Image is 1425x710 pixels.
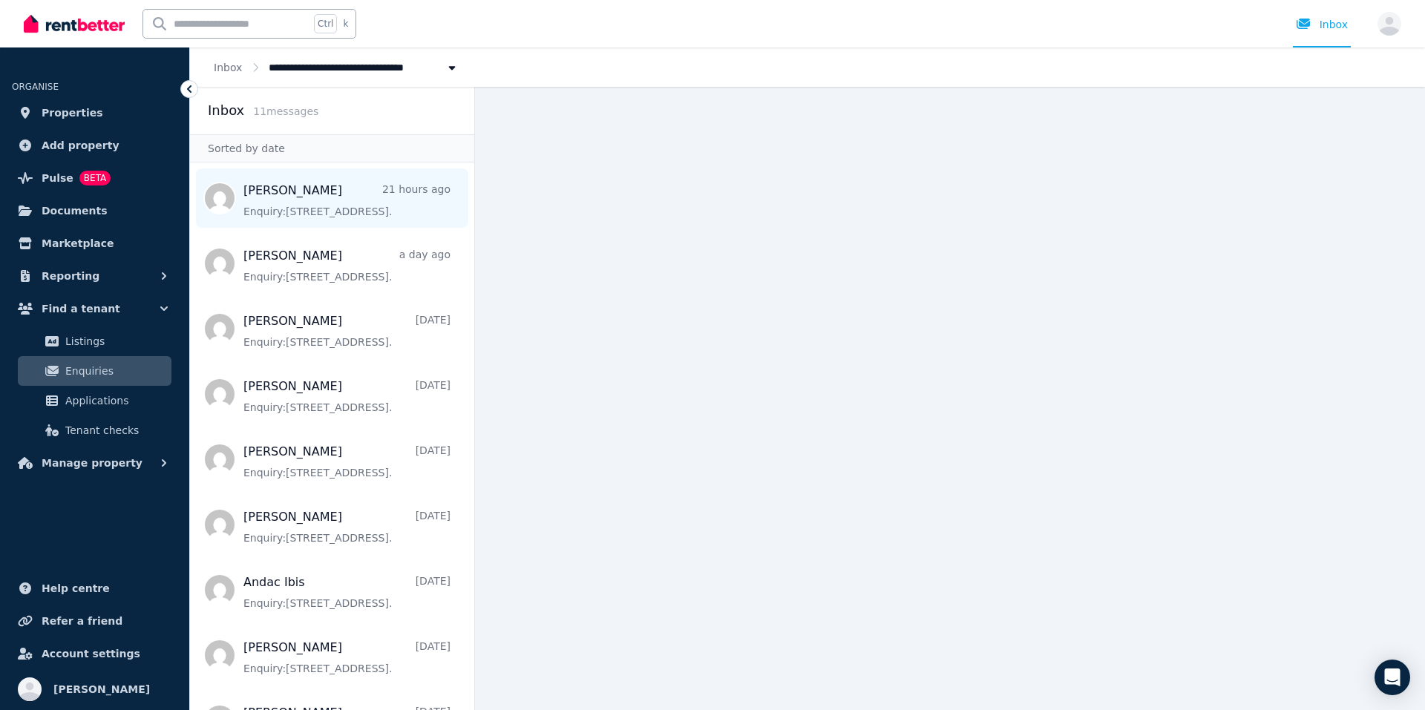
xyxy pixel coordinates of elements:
span: Properties [42,104,103,122]
div: Open Intercom Messenger [1375,660,1410,695]
span: Applications [65,392,166,410]
span: [PERSON_NAME] [53,680,150,698]
a: [PERSON_NAME][DATE]Enquiry:[STREET_ADDRESS]. [243,312,451,349]
nav: Breadcrumb [190,47,483,87]
a: Enquiries [18,356,171,386]
a: Properties [12,98,177,128]
a: [PERSON_NAME][DATE]Enquiry:[STREET_ADDRESS]. [243,378,451,415]
a: [PERSON_NAME][DATE]Enquiry:[STREET_ADDRESS]. [243,639,451,676]
span: Marketplace [42,234,114,252]
span: Help centre [42,579,110,597]
button: Find a tenant [12,294,177,323]
span: Manage property [42,454,142,472]
a: Help centre [12,573,177,603]
a: Andac Ibis[DATE]Enquiry:[STREET_ADDRESS]. [243,573,451,611]
div: Sorted by date [190,134,474,162]
span: Reporting [42,267,99,285]
a: Refer a friend [12,606,177,636]
div: Inbox [1296,17,1348,32]
a: PulseBETA [12,163,177,193]
a: Account settings [12,639,177,668]
a: Inbox [214,62,242,73]
nav: Message list [190,162,474,710]
a: Marketplace [12,229,177,258]
span: 11 message s [253,105,318,117]
button: Reporting [12,261,177,291]
span: Pulse [42,169,73,187]
span: Find a tenant [42,300,120,318]
a: [PERSON_NAME]21 hours agoEnquiry:[STREET_ADDRESS]. [243,182,451,219]
span: Ctrl [314,14,337,33]
a: [PERSON_NAME][DATE]Enquiry:[STREET_ADDRESS]. [243,508,451,545]
a: [PERSON_NAME]a day agoEnquiry:[STREET_ADDRESS]. [243,247,451,284]
span: Documents [42,202,108,220]
span: Account settings [42,645,140,663]
span: BETA [79,171,111,185]
a: Add property [12,131,177,160]
button: Manage property [12,448,177,478]
a: Tenant checks [18,415,171,445]
span: ORGANISE [12,82,59,92]
span: Add property [42,137,119,154]
span: Listings [65,332,166,350]
a: Listings [18,326,171,356]
img: RentBetter [24,13,125,35]
span: Enquiries [65,362,166,380]
a: [PERSON_NAME][DATE]Enquiry:[STREET_ADDRESS]. [243,443,451,480]
h2: Inbox [208,100,244,121]
span: Tenant checks [65,421,166,439]
span: k [343,18,348,30]
a: Documents [12,196,177,226]
a: Applications [18,386,171,415]
span: Refer a friend [42,612,122,630]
